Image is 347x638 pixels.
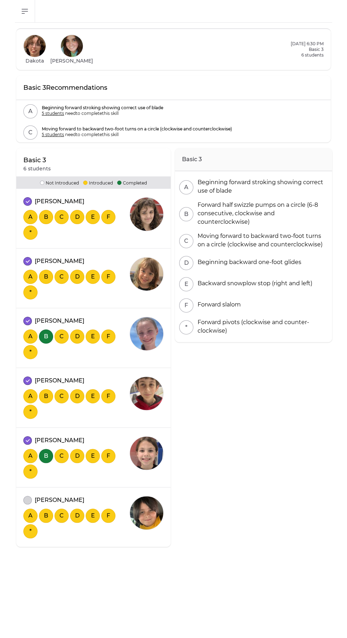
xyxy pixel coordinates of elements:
[35,197,84,206] p: [PERSON_NAME]
[70,210,84,224] button: D
[195,258,301,267] div: Beginning backward one-foot glides
[101,449,115,463] button: F
[35,257,84,265] p: [PERSON_NAME]
[23,329,38,344] button: A
[40,179,79,186] p: Not Introduced
[101,210,115,224] button: F
[195,318,328,335] div: Forward pivots (clockwise and counter-clockwise)
[23,104,38,118] button: A
[35,376,84,385] p: [PERSON_NAME]
[23,436,32,445] button: attendance
[25,57,44,64] h1: Dakota
[35,436,84,445] p: [PERSON_NAME]
[86,210,100,224] button: E
[39,270,53,284] button: B
[23,389,38,403] button: A
[39,509,53,523] button: B
[291,47,324,52] h2: Basic 3
[42,111,163,116] p: need to complete this skill
[23,83,107,93] p: Basic 3 Recommendations
[70,270,84,284] button: D
[55,210,69,224] button: C
[35,317,84,325] p: [PERSON_NAME]
[42,132,64,137] span: 5 students
[70,509,84,523] button: D
[23,449,38,463] button: A
[39,389,53,403] button: B
[86,389,100,403] button: E
[70,329,84,344] button: D
[39,329,53,344] button: B
[179,180,193,194] button: A
[55,389,69,403] button: C
[195,279,312,288] div: Backward snowplow stop (right and left)
[55,329,69,344] button: C
[179,298,193,312] button: F
[70,449,84,463] button: D
[39,449,53,463] button: B
[23,165,51,172] p: 6 students
[175,148,332,171] h2: Basic 3
[195,300,241,309] div: Forward slalom
[86,270,100,284] button: E
[117,179,147,186] p: Completed
[42,126,232,132] p: Moving forward to backward two-foot turns on a circle (clockwise and counterclockwise)
[179,277,193,291] button: E
[291,41,324,47] h2: [DATE] 6:30 PM
[42,105,163,111] p: Beginning forward stroking showing correct use of blade
[35,496,84,504] p: [PERSON_NAME]
[23,496,32,504] button: attendance
[86,329,100,344] button: E
[42,111,64,116] span: 5 students
[23,270,38,284] button: A
[23,376,32,385] button: attendance
[195,232,328,249] div: Moving forward to backward two-foot turns on a circle (clockwise and counterclockwise)
[83,179,113,186] p: Introduced
[291,52,324,58] p: 6 students
[55,270,69,284] button: C
[55,449,69,463] button: C
[86,509,100,523] button: E
[23,197,32,206] button: attendance
[179,207,193,221] button: B
[101,270,115,284] button: F
[23,509,38,523] button: A
[42,132,232,137] p: need to complete this skill
[23,125,38,140] button: C
[179,256,193,270] button: D
[50,57,93,64] h1: [PERSON_NAME]
[23,317,32,325] button: attendance
[23,155,51,165] p: Basic 3
[101,389,115,403] button: F
[179,234,193,248] button: C
[101,509,115,523] button: F
[39,210,53,224] button: B
[101,329,115,344] button: F
[195,201,328,226] div: Forward half swizzle pumps on a circle (6-8 consecutive, clockwise and counterclockwise)
[86,449,100,463] button: E
[23,210,38,224] button: A
[55,509,69,523] button: C
[23,257,32,265] button: attendance
[195,178,328,195] div: Beginning forward stroking showing correct use of blade
[70,389,84,403] button: D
